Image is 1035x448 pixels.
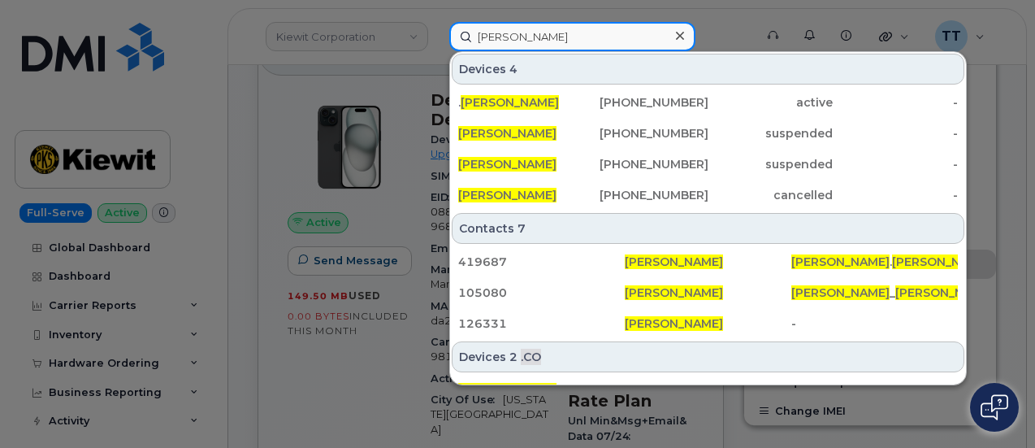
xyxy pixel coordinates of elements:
[452,309,964,338] a: 126331[PERSON_NAME]-
[458,188,556,202] span: [PERSON_NAME]
[452,119,964,148] a: [PERSON_NAME][PHONE_NUMBER]suspended-
[452,88,964,117] a: .[PERSON_NAME][PHONE_NUMBER]active-
[833,125,958,141] div: -
[791,285,890,300] span: [PERSON_NAME]
[452,54,964,85] div: Devices
[833,382,958,398] div: -
[452,341,964,372] div: Devices
[981,394,1008,420] img: Open chat
[583,156,708,172] div: [PHONE_NUMBER]
[625,254,723,269] span: [PERSON_NAME]
[458,157,556,172] span: [PERSON_NAME]
[791,315,958,332] div: -
[708,156,834,172] div: suspended
[892,254,990,269] span: [PERSON_NAME]
[458,383,556,398] span: [PERSON_NAME]
[452,247,964,276] a: 419687[PERSON_NAME][PERSON_NAME].[PERSON_NAME]@[PERSON_NAME][DOMAIN_NAME]
[583,382,708,398] div: [PHONE_NUMBER]
[458,315,625,332] div: 126331
[791,254,958,270] div: . @[PERSON_NAME][DOMAIN_NAME]
[449,22,695,51] input: Find something...
[458,126,556,141] span: [PERSON_NAME]
[625,285,723,300] span: [PERSON_NAME]
[791,254,890,269] span: [PERSON_NAME]
[625,316,723,331] span: [PERSON_NAME]
[452,376,964,405] a: [PERSON_NAME][PHONE_NUMBER]cancelled-
[452,150,964,179] a: [PERSON_NAME][PHONE_NUMBER]suspended-
[708,187,834,203] div: cancelled
[461,95,559,110] span: [PERSON_NAME]
[517,220,526,237] span: 7
[458,285,625,301] div: 105080
[452,213,964,244] div: Contacts
[895,285,994,300] span: [PERSON_NAME]
[583,94,708,111] div: [PHONE_NUMBER]
[583,187,708,203] div: [PHONE_NUMBER]
[509,61,517,77] span: 4
[452,278,964,307] a: 105080[PERSON_NAME][PERSON_NAME]_[PERSON_NAME]@[DOMAIN_NAME]
[458,94,583,111] div: .
[791,285,958,301] div: _ @[DOMAIN_NAME]
[708,125,834,141] div: suspended
[458,254,625,270] div: 419687
[521,349,541,365] span: .CO
[833,156,958,172] div: -
[708,382,834,398] div: cancelled
[708,94,834,111] div: active
[833,94,958,111] div: -
[583,125,708,141] div: [PHONE_NUMBER]
[452,181,964,210] a: [PERSON_NAME][PHONE_NUMBER]cancelled-
[509,349,517,365] span: 2
[833,187,958,203] div: -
